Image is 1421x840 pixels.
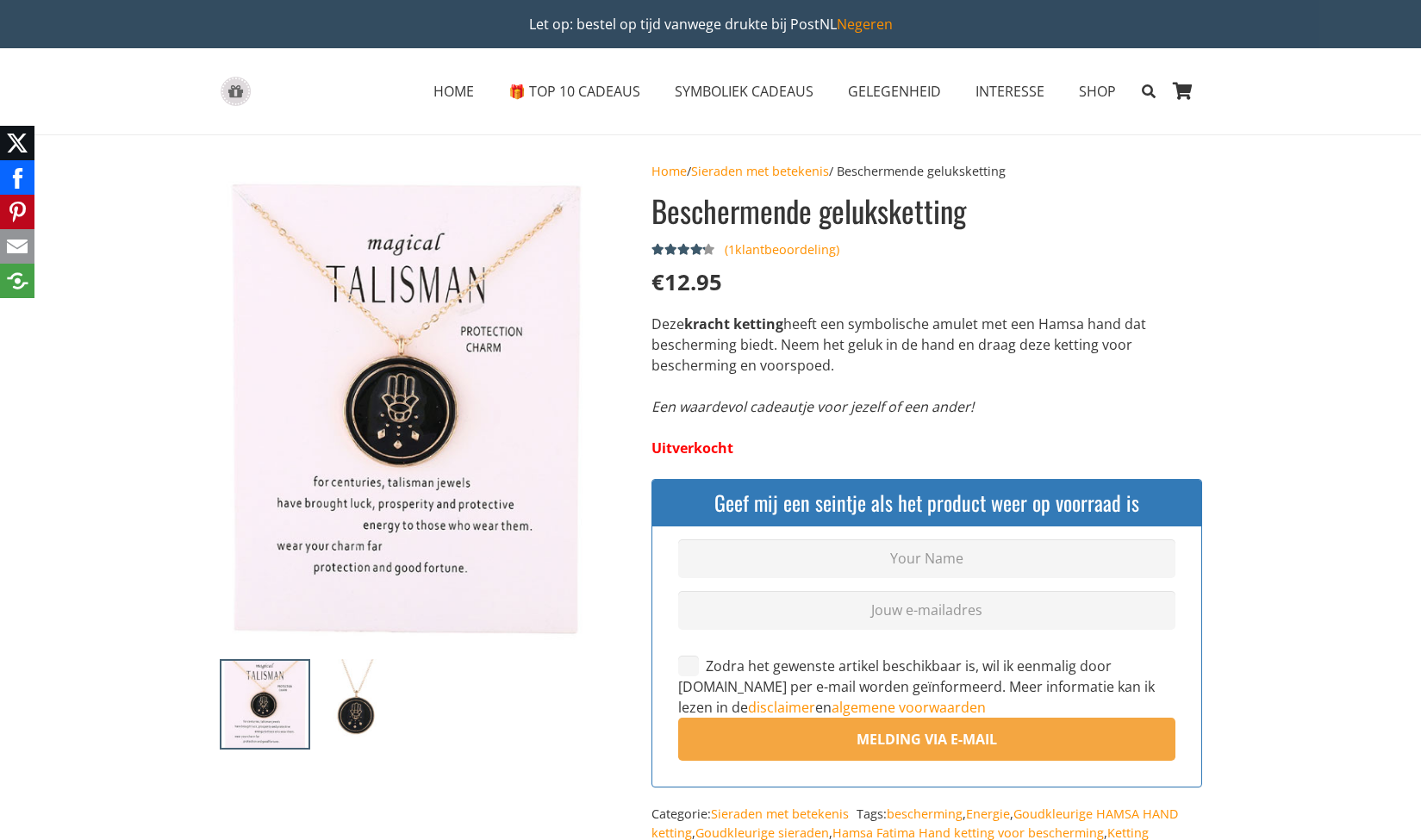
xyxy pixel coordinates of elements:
[658,70,831,113] a: SYMBOLIEK CADEAUSSYMBOLIEK CADEAUS Menu
[678,591,1175,630] input: Jouw e-mailadres
[651,243,704,257] span: Gewaardeerd op 5 gebaseerd op klantbeoordeling
[837,15,893,34] a: Negeren
[1164,48,1202,134] a: Winkelwagen
[958,70,1062,113] a: INTERESSEINTERESSE Menu
[1133,70,1163,113] a: Zoeken
[491,70,658,113] a: 🎁 TOP 10 CADEAUS🎁 TOP 10 CADEAUS Menu
[220,77,252,107] a: gift-box-icon-grey-inspirerendwinkelen
[651,267,722,297] bdi: 12.95
[651,397,974,416] em: Een waardevol cadeautje voor jezelf of een ander!
[675,82,813,101] span: SYMBOLIEK CADEAUS
[711,806,849,822] a: Sieraden met betekenis
[651,806,853,822] span: Categorie:
[887,806,963,822] a: bescherming
[832,698,986,717] a: algemene voorwaarden
[651,243,718,257] div: Gewaardeerd 4.00 uit 5
[678,656,699,676] input: Zodra het gewenste artikel beschikbaar is, wil ik eenmalig door [DOMAIN_NAME] per e-mail worden g...
[651,267,664,297] span: €
[651,162,1201,181] nav: Breadcrumb
[416,70,491,113] a: HOMEHOME Menu
[651,163,687,179] a: Home
[678,718,1175,761] input: Melding via e-mail
[684,314,783,333] strong: kracht ketting
[831,70,958,113] a: GELEGENHEIDGELEGENHEID Menu
[678,656,1155,717] label: Zodra het gewenste artikel beschikbaar is, wil ik eenmalig door [DOMAIN_NAME] per e-mail worden g...
[508,82,640,101] span: 🎁 TOP 10 CADEAUS
[678,539,1175,578] input: Your Name
[314,659,404,750] img: Hamsa Hand ketting - symbolisch cadeau met speciale betekenis voor kracht, bescherming en geluk -...
[691,163,829,179] a: Sieraden met betekenis
[651,438,1201,458] p: Uitverkocht
[966,806,1010,822] a: Energie
[748,698,815,717] a: disclaimer
[728,241,735,258] span: 1
[975,82,1044,101] span: INTERESSE
[1062,70,1133,113] a: SHOPSHOP Menu
[1079,82,1116,101] span: SHOP
[433,82,474,101] span: HOME
[651,190,1201,232] h1: Beschermende geluksketting
[220,659,310,750] img: Ketting Hamsa Hand Goud kopen - voor geluk en bescherming in moeilijke tijden zoals de coronatijd
[651,314,1201,376] p: Deze heeft een symbolische amulet met een Hamsa hand dat bescherming biedt. Neem het geluk in de ...
[665,488,1187,518] h4: Geef mij een seintje als het product weer op voorraad is
[725,242,839,258] a: (1klantbeoordeling)
[848,82,941,101] span: GELEGENHEID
